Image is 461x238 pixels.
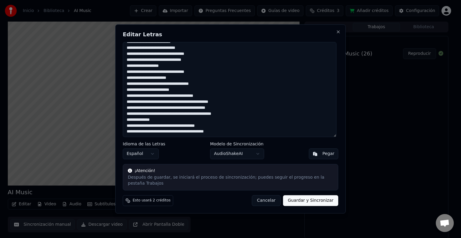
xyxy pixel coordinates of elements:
[128,175,333,187] div: Después de guardar, se iniciará el proceso de sincronización; puedes seguir el progreso en la pes...
[322,151,334,157] div: Pegar
[133,198,170,203] span: Esto usará 2 créditos
[128,168,333,174] div: ¡Atención!
[123,32,338,37] h2: Editar Letras
[283,195,338,206] button: Guardar y Sincronizar
[210,142,264,146] label: Modelo de Sincronización
[123,142,165,146] label: Idioma de las Letras
[252,195,281,206] button: Cancelar
[309,149,338,159] button: Pegar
